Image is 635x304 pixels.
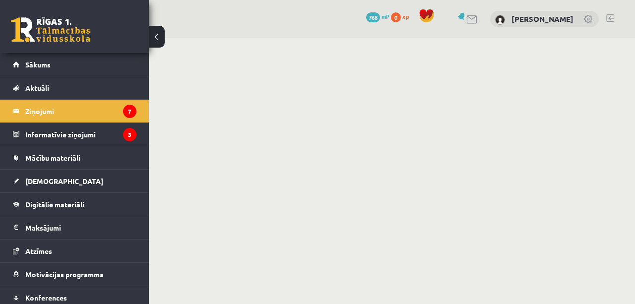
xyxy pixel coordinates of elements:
[123,105,136,118] i: 7
[25,153,80,162] span: Mācību materiāli
[402,12,409,20] span: xp
[13,170,136,192] a: [DEMOGRAPHIC_DATA]
[381,12,389,20] span: mP
[25,123,136,146] legend: Informatīvie ziņojumi
[13,240,136,262] a: Atzīmes
[11,17,90,42] a: Rīgas 1. Tālmācības vidusskola
[13,263,136,286] a: Motivācijas programma
[391,12,414,20] a: 0 xp
[25,293,67,302] span: Konferences
[391,12,401,22] span: 0
[13,100,136,122] a: Ziņojumi7
[25,246,52,255] span: Atzīmes
[13,193,136,216] a: Digitālie materiāli
[13,146,136,169] a: Mācību materiāli
[13,53,136,76] a: Sākums
[25,200,84,209] span: Digitālie materiāli
[25,270,104,279] span: Motivācijas programma
[13,216,136,239] a: Maksājumi
[25,177,103,185] span: [DEMOGRAPHIC_DATA]
[366,12,389,20] a: 768 mP
[25,60,51,69] span: Sākums
[511,14,573,24] a: [PERSON_NAME]
[25,216,136,239] legend: Maksājumi
[25,100,136,122] legend: Ziņojumi
[25,83,49,92] span: Aktuāli
[123,128,136,141] i: 3
[13,123,136,146] a: Informatīvie ziņojumi3
[13,76,136,99] a: Aktuāli
[495,15,505,25] img: Elīza Martinsone
[366,12,380,22] span: 768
